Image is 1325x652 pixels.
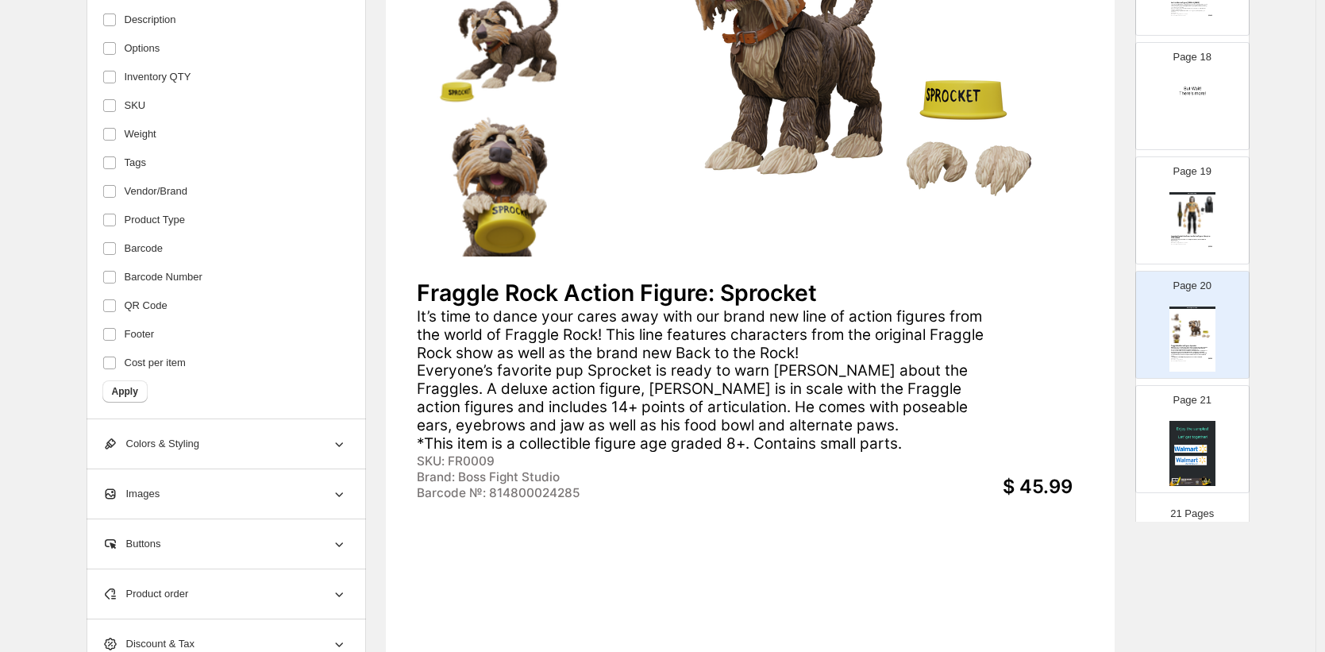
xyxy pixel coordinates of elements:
[1171,334,1181,343] img: secondaryImage
[125,183,188,199] span: Vendor/Brand
[1173,278,1211,294] p: Page 20
[125,155,146,171] span: Tags
[1171,4,1208,13] div: The sweet but [PERSON_NAME] now has his own action figure with 17 points of articulation, his foo...
[1169,78,1215,143] img: cover page
[417,116,576,256] img: secondaryImage
[1171,358,1196,359] div: SKU: FR0009
[1171,15,1196,16] div: Barcode №: 814800024537
[417,454,818,469] div: SKU: FR0009
[1192,358,1212,360] div: $ 45.99
[125,269,202,285] span: Barcode Number
[1171,195,1213,234] img: primaryImage
[1173,164,1211,179] p: Page 19
[125,126,156,142] span: Weight
[417,280,1084,307] div: Fraggle Rock Action Figure: Sprocket
[102,536,161,552] span: Buttons
[1182,313,1214,343] img: primaryImage
[1173,49,1211,65] p: Page 18
[102,636,195,652] span: Discount & Tax
[417,470,818,485] div: Brand: Boss Fight Studio
[1170,506,1214,522] p: 21 Pages
[1171,241,1196,242] div: SKU: LL0007-W
[417,486,818,501] div: Barcode №: 814800024285
[1171,14,1196,14] div: Brand: Boss Fight Studio - The Store
[417,308,1004,453] div: It’s time to dance your cares away with our brand new line of action figures from the world of Fr...
[1171,323,1181,333] img: secondaryImage
[1135,156,1250,264] div: Page 19Watch CatalogprimaryImageLegends of Lucha Libre Premium Action Figure: Vampiro - WHOLESALE...
[1173,392,1211,408] p: Page 21
[102,586,189,602] span: Product order
[1171,235,1213,239] div: Legends of Lucha Libre Premium Action Figure: Vampiro - WHOLESALE
[112,385,138,398] span: Apply
[1192,246,1212,248] div: $ 25.99
[1135,271,1250,379] div: Page 20Boss Fight StudioprimaryImagesecondaryImagesecondaryImagesecondaryImageFraggle Rock Action...
[125,326,155,342] span: Footer
[1171,244,1196,245] div: Barcode №: 814800024292
[1171,361,1196,361] div: Barcode №: 814800024285
[102,436,199,452] span: Colors & Styling
[125,12,176,28] span: Description
[1171,345,1213,346] div: Fraggle Rock Action Figure: Sprocket
[1171,359,1196,360] div: Brand: Boss Fight Studio
[1171,347,1208,358] div: It’s time to dance your cares away with our brand new line of action figures from the world of Fr...
[125,298,168,314] span: QR Code
[125,98,146,114] span: SKU
[125,212,185,228] span: Product Type
[1171,239,1208,241] div: These stunningly beautiful 1:12 scale figures are ready for action! With more than 32 poin...
[1171,2,1213,3] div: Garfield Action Figure | [PERSON_NAME]
[125,41,160,56] span: Options
[1171,242,1196,243] div: Brand: Boss Fight Studio - The Store
[1135,42,1250,150] div: Page 18cover page
[125,355,186,371] span: Cost per item
[1169,192,1215,195] div: Watch Catalog
[1169,421,1215,486] img: cover page
[1169,307,1215,309] div: Boss Fight Studio
[745,476,1073,499] div: $ 45.99
[125,241,163,257] span: Barcode
[102,380,148,403] button: Apply
[1171,313,1181,322] img: secondaryImage
[1135,385,1250,493] div: Page 21cover page
[1192,15,1212,17] div: $ 24.99
[125,69,191,85] span: Inventory QTY
[102,486,160,502] span: Images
